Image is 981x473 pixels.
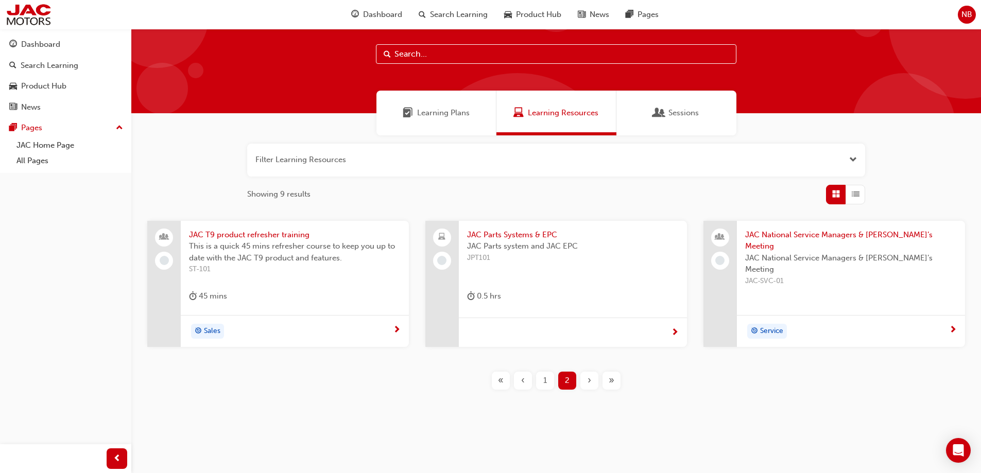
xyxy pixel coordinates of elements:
[570,4,617,25] a: news-iconNews
[430,9,488,21] span: Search Learning
[4,77,127,96] a: Product Hub
[376,91,496,135] a: Learning PlansLearning Plans
[9,61,16,71] span: search-icon
[384,48,391,60] span: Search
[745,252,957,275] span: JAC National Service Managers & [PERSON_NAME]’s Meeting
[528,107,598,119] span: Learning Resources
[751,325,758,338] span: target-icon
[949,326,957,335] span: next-icon
[626,8,633,21] span: pages-icon
[760,325,783,337] span: Service
[638,9,659,21] span: Pages
[21,122,42,134] div: Pages
[4,56,127,75] a: Search Learning
[21,39,60,50] div: Dashboard
[852,188,859,200] span: List
[467,240,679,252] span: JAC Parts system and JAC EPC
[467,229,679,241] span: JAC Parts Systems & EPC
[716,231,724,244] span: people-icon
[189,264,401,275] span: ST-101
[498,375,504,387] span: «
[116,121,123,135] span: up-icon
[556,372,578,390] button: Page 2
[654,107,664,119] span: Sessions
[9,82,17,91] span: car-icon
[521,375,525,387] span: ‹
[578,8,586,21] span: news-icon
[496,91,616,135] a: Learning ResourcesLearning Resources
[21,60,78,72] div: Search Learning
[410,4,496,25] a: search-iconSearch Learning
[425,221,687,347] a: JAC Parts Systems & EPCJAC Parts system and JAC EPCJPT101duration-icon 0.5 hrs
[438,231,445,244] span: laptop-icon
[4,118,127,137] button: Pages
[393,326,401,335] span: next-icon
[403,107,413,119] span: Learning Plans
[204,325,220,337] span: Sales
[946,438,971,463] div: Open Intercom Messenger
[467,290,501,303] div: 0.5 hrs
[419,8,426,21] span: search-icon
[516,9,561,21] span: Product Hub
[417,107,470,119] span: Learning Plans
[351,8,359,21] span: guage-icon
[9,124,17,133] span: pages-icon
[668,107,699,119] span: Sessions
[616,91,736,135] a: SessionsSessions
[363,9,402,21] span: Dashboard
[745,275,957,287] span: JAC-SVC-01
[590,9,609,21] span: News
[849,154,857,166] button: Open the filter
[160,256,169,265] span: learningRecordVerb_NONE-icon
[671,328,679,338] span: next-icon
[565,375,570,387] span: 2
[504,8,512,21] span: car-icon
[467,290,475,303] span: duration-icon
[703,221,965,347] a: JAC National Service Managers & [PERSON_NAME]’s MeetingJAC National Service Managers & [PERSON_NA...
[21,101,41,113] div: News
[189,240,401,264] span: This is a quick 45 mins refresher course to keep you up to date with the JAC T9 product and featu...
[617,4,667,25] a: pages-iconPages
[9,40,17,49] span: guage-icon
[343,4,410,25] a: guage-iconDashboard
[21,80,66,92] div: Product Hub
[376,44,736,64] input: Search...
[715,256,725,265] span: learningRecordVerb_NONE-icon
[600,372,623,390] button: Last page
[496,4,570,25] a: car-iconProduct Hub
[961,9,972,21] span: NB
[9,103,17,112] span: news-icon
[467,252,679,264] span: JPT101
[832,188,840,200] span: Grid
[5,3,52,26] img: jac-portal
[609,375,614,387] span: »
[958,6,976,24] button: NB
[4,98,127,117] a: News
[12,137,127,153] a: JAC Home Page
[189,290,227,303] div: 45 mins
[113,452,121,465] span: prev-icon
[4,35,127,54] a: Dashboard
[512,372,534,390] button: Previous page
[247,188,311,200] span: Showing 9 results
[4,33,127,118] button: DashboardSearch LearningProduct HubNews
[189,229,401,241] span: JAC T9 product refresher training
[189,290,197,303] span: duration-icon
[490,372,512,390] button: First page
[437,256,446,265] span: learningRecordVerb_NONE-icon
[12,153,127,169] a: All Pages
[195,325,202,338] span: target-icon
[588,375,591,387] span: ›
[147,221,409,347] a: JAC T9 product refresher trainingThis is a quick 45 mins refresher course to keep you up to date ...
[534,372,556,390] button: Page 1
[513,107,524,119] span: Learning Resources
[578,372,600,390] button: Next page
[745,229,957,252] span: JAC National Service Managers & [PERSON_NAME]’s Meeting
[161,231,168,244] span: people-icon
[543,375,547,387] span: 1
